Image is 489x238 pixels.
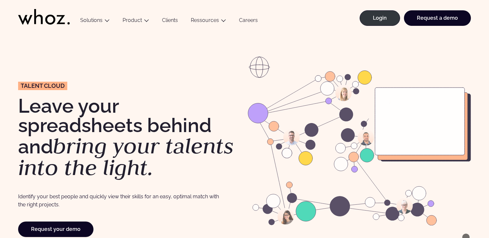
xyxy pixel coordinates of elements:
[18,192,219,209] p: Identify your best people and quickly view their skills for an easy, optimal match with the right...
[18,131,234,182] em: bring your talents into the light.
[404,10,471,26] a: Request a demo
[21,83,65,89] span: Talent Cloud
[191,17,219,23] a: Ressources
[184,17,233,26] button: Ressources
[18,222,93,237] a: Request your demo
[360,10,400,26] a: Login
[156,17,184,26] a: Clients
[18,96,241,179] h1: Leave your spreadsheets behind and
[233,17,264,26] a: Careers
[74,17,116,26] button: Solutions
[123,17,142,23] a: Product
[116,17,156,26] button: Product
